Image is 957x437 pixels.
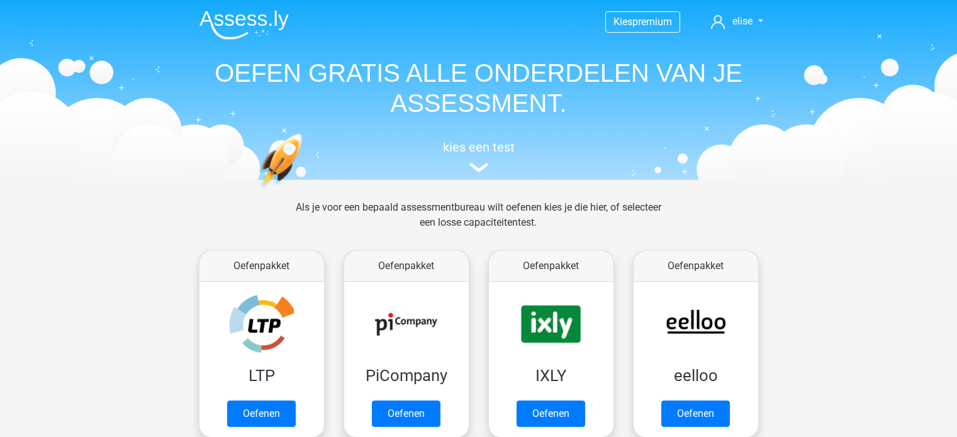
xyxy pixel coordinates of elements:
span: elise [732,15,753,27]
div: Als je voor een bepaald assessmentbureau wilt oefenen kies je die hier, of selecteer een losse ca... [286,200,671,245]
a: Oefenen [517,401,585,427]
h5: kies een test [189,140,768,155]
a: Oefenen [372,401,440,427]
span: Kies [613,16,632,28]
img: assessment [469,163,488,172]
h1: OEFEN GRATIS ALLE ONDERDELEN VAN JE ASSESSMENT. [189,58,768,118]
span: premium [632,16,672,28]
a: kies een test [189,140,768,173]
a: Oefenen [227,401,296,427]
a: Oefenen [661,401,730,427]
a: Kiespremium [606,13,680,30]
img: Assessly [199,10,289,40]
img: oefenen [259,133,351,247]
a: elise [706,14,768,29]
